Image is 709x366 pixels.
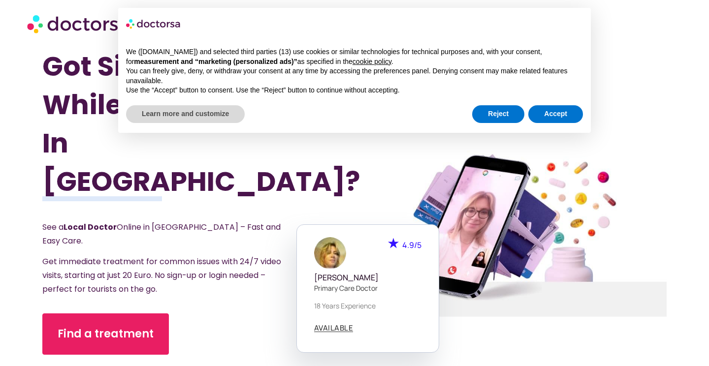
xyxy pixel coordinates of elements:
[314,283,421,293] p: Primary care doctor
[126,16,181,31] img: logo
[64,221,117,233] strong: Local Doctor
[126,66,583,86] p: You can freely give, deny, or withdraw your consent at any time by accessing the preferences pane...
[134,58,297,65] strong: measurement and “marketing (personalized ads)”
[402,240,421,250] span: 4.9/5
[314,324,354,332] a: AVAILABLE
[314,301,421,311] p: 18 years experience
[314,273,421,282] h5: [PERSON_NAME]
[472,105,524,123] button: Reject
[42,47,308,201] h1: Got Sick While Traveling In [GEOGRAPHIC_DATA]?
[126,47,583,66] p: We ([DOMAIN_NAME]) and selected third parties (13) use cookies or similar technologies for techni...
[528,105,583,123] button: Accept
[58,326,154,342] span: Find a treatment
[42,221,281,246] span: See a Online in [GEOGRAPHIC_DATA] – Fast and Easy Care.
[126,86,583,95] p: Use the “Accept” button to consent. Use the “Reject” button to continue without accepting.
[42,313,169,355] a: Find a treatment
[126,105,245,123] button: Learn more and customize
[353,58,391,65] a: cookie policy
[42,256,281,295] span: Get immediate treatment for common issues with 24/7 video visits, starting at just 20 Euro. No si...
